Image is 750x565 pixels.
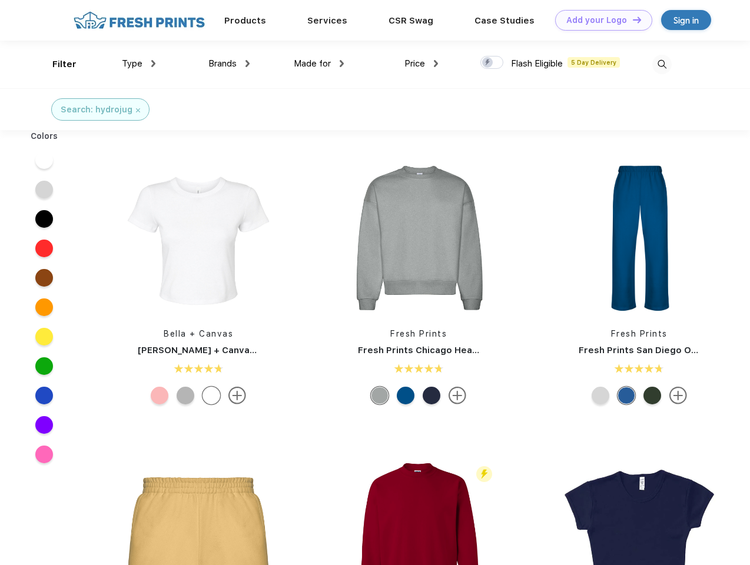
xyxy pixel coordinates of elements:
img: dropdown.png [151,60,155,67]
div: Filter [52,58,77,71]
div: Sign in [673,14,699,27]
img: func=resize&h=266 [340,159,497,316]
div: Royal Blue mto [397,387,414,404]
div: Forest Green mto [643,387,661,404]
a: Products [224,15,266,26]
img: flash_active_toggle.svg [476,466,492,482]
a: Fresh Prints [390,329,447,338]
div: Navy mto [423,387,440,404]
img: desktop_search.svg [652,55,672,74]
img: fo%20logo%202.webp [70,10,208,31]
img: func=resize&h=266 [561,159,718,316]
img: more.svg [228,387,246,404]
span: Brands [208,58,237,69]
img: dropdown.png [245,60,250,67]
div: Solid Wht Blend [203,387,220,404]
img: func=resize&h=266 [120,159,277,316]
a: Bella + Canvas [164,329,233,338]
img: more.svg [449,387,466,404]
div: Ash Grey [592,387,609,404]
div: Add your Logo [566,15,627,25]
div: Search: hydrojug [61,104,132,116]
span: Type [122,58,142,69]
img: dropdown.png [340,60,344,67]
img: filter_cancel.svg [136,108,140,112]
a: Fresh Prints Chicago Heavyweight Crewneck [358,345,561,355]
img: dropdown.png [434,60,438,67]
img: DT [633,16,641,23]
span: Made for [294,58,331,69]
a: Sign in [661,10,711,30]
a: [PERSON_NAME] + Canvas [DEMOGRAPHIC_DATA]' Micro Ribbed Baby Tee [138,345,467,355]
a: Fresh Prints [611,329,668,338]
span: Flash Eligible [511,58,563,69]
div: Heathered Grey mto [371,387,389,404]
span: 5 Day Delivery [568,57,620,68]
div: Colors [22,130,67,142]
img: more.svg [669,387,687,404]
div: Royal Blue mto [618,387,635,404]
div: Solid Pink Blend [151,387,168,404]
div: Athletic Heather [177,387,194,404]
span: Price [404,58,425,69]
